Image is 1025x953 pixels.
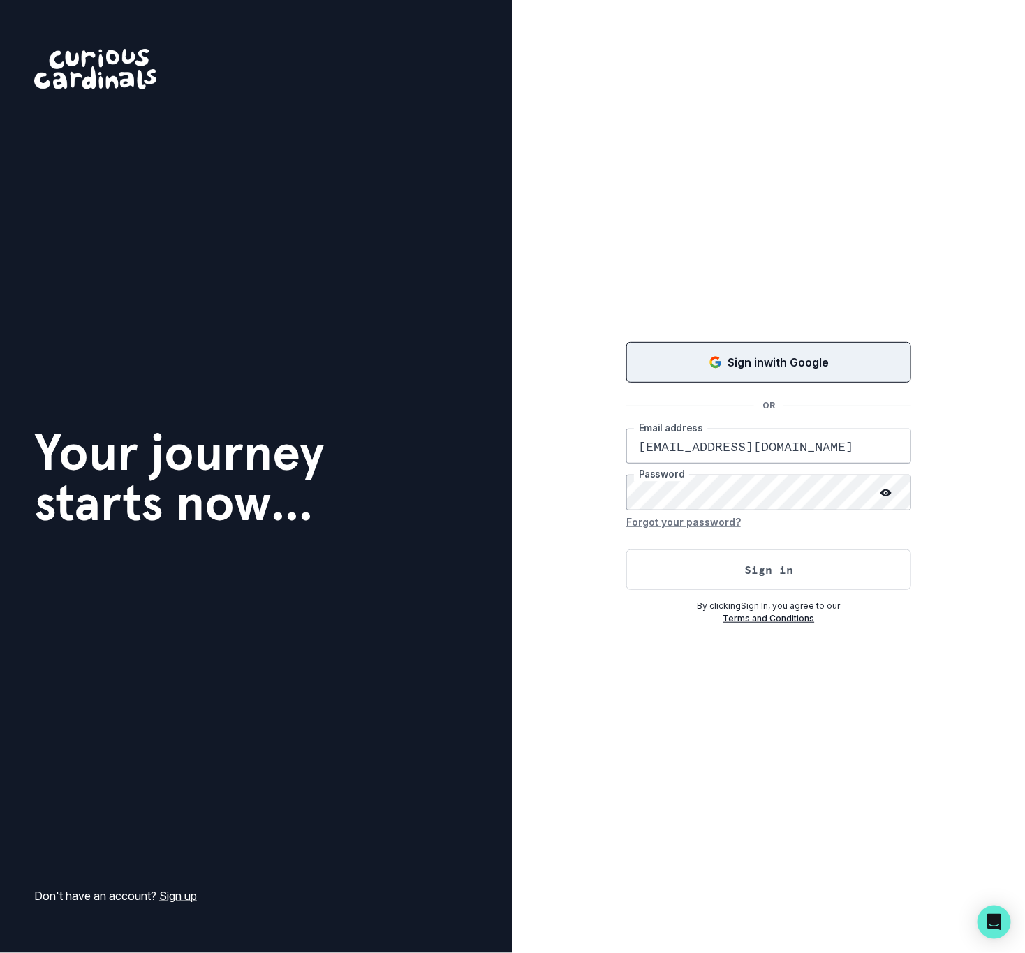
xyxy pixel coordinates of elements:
[626,549,911,590] button: Sign in
[626,600,911,612] p: By clicking Sign In , you agree to our
[34,49,156,89] img: Curious Cardinals Logo
[754,399,783,412] p: OR
[626,510,741,533] button: Forgot your password?
[978,906,1011,939] div: Open Intercom Messenger
[723,613,815,623] a: Terms and Conditions
[34,887,197,904] p: Don't have an account?
[626,342,911,383] button: Sign in with Google (GSuite)
[728,354,829,371] p: Sign in with Google
[34,427,325,528] h1: Your journey starts now...
[159,889,197,903] a: Sign up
